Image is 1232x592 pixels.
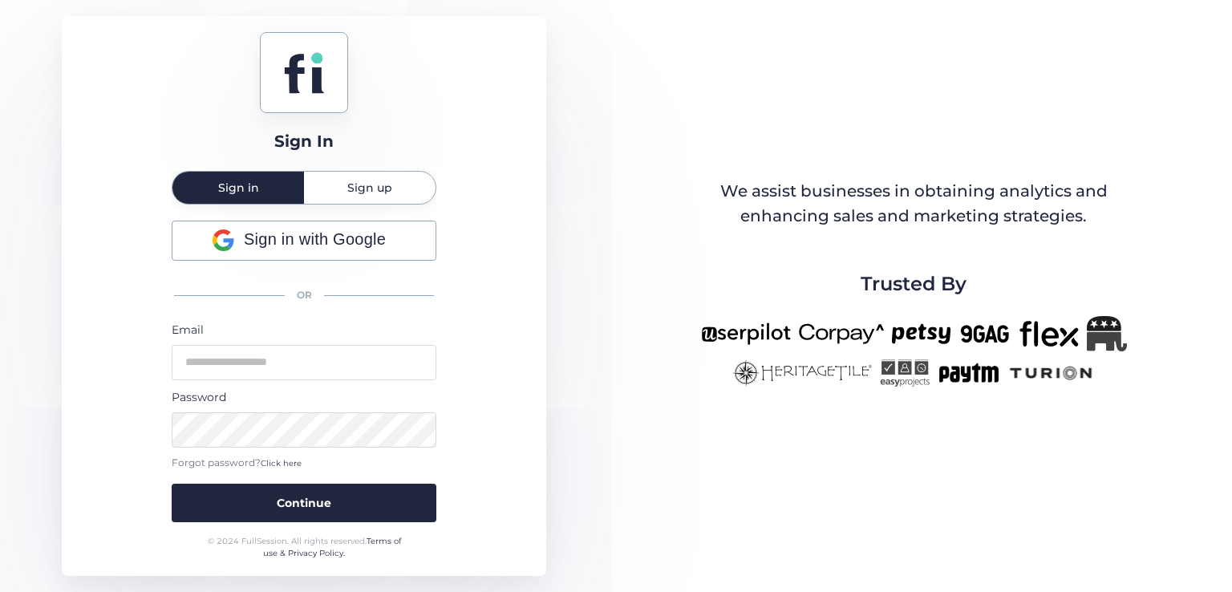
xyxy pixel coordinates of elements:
[172,456,436,471] div: Forgot password?
[799,316,884,351] img: corpay-new.png
[938,359,999,387] img: paytm-new.png
[172,388,436,406] div: Password
[277,494,331,512] span: Continue
[701,316,791,351] img: userpilot-new.png
[1019,316,1079,351] img: flex-new.png
[892,316,950,351] img: petsy-new.png
[347,182,392,193] span: Sign up
[261,458,302,468] span: Click here
[263,536,401,559] a: Terms of use & Privacy Policy.
[218,182,259,193] span: Sign in
[172,278,436,313] div: OR
[1087,316,1127,351] img: Republicanlogo-bw.png
[861,269,967,299] span: Trusted By
[880,359,930,387] img: easyprojects-new.png
[201,535,408,560] div: © 2024 FullSession. All rights reserved.
[958,316,1011,351] img: 9gag-new.png
[274,129,334,154] div: Sign In
[732,359,872,387] img: heritagetile-new.png
[1007,359,1095,387] img: turion-new.png
[172,484,436,522] button: Continue
[702,179,1125,229] div: We assist businesses in obtaining analytics and enhancing sales and marketing strategies.
[244,227,386,252] span: Sign in with Google
[172,321,436,339] div: Email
